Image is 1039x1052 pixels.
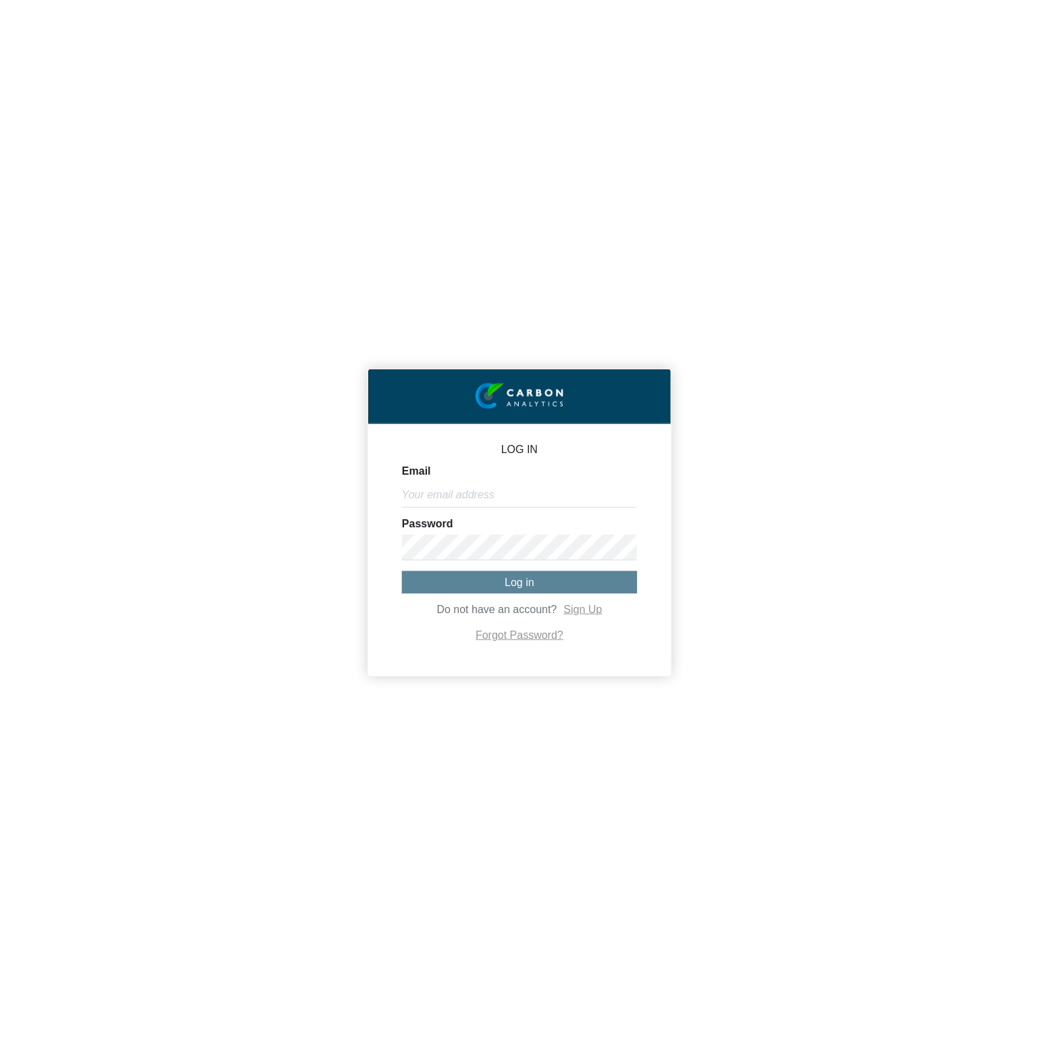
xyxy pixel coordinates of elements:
[402,444,637,455] p: LOG IN
[476,383,564,410] img: insight-logo-2.png
[563,604,602,615] a: Sign Up
[402,519,453,529] label: Password
[402,571,637,594] button: Log in
[476,629,563,641] a: Forgot Password?
[505,577,534,588] span: Log in
[402,466,431,477] label: Email
[437,604,557,615] span: Do not have an account?
[402,482,637,508] input: Your email address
